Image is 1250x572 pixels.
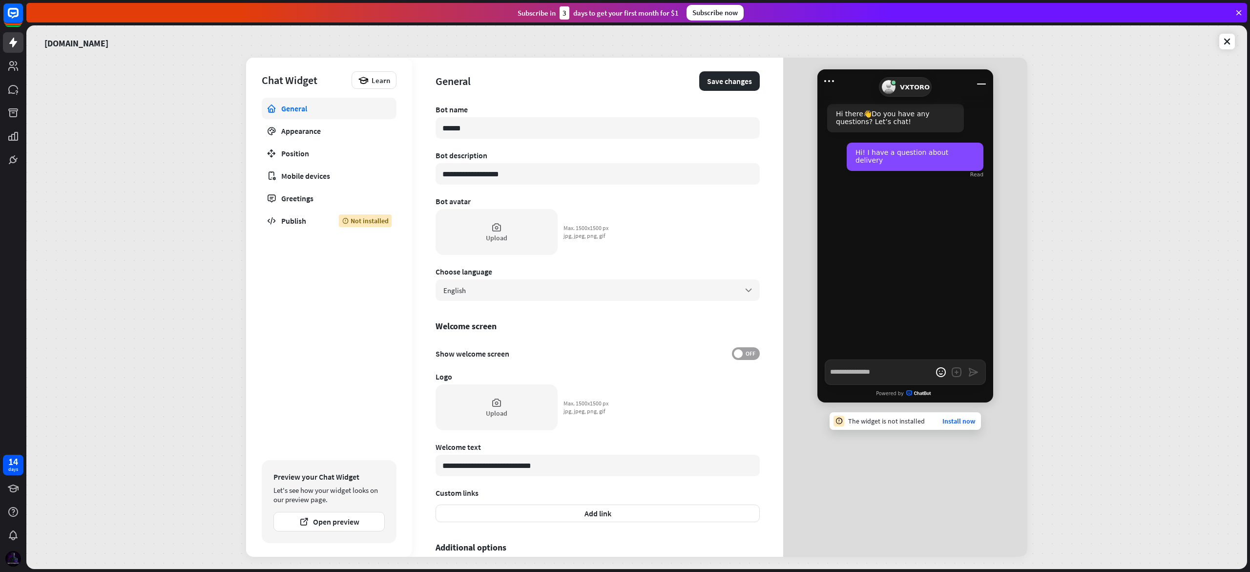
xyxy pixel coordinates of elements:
span: Learn [372,76,390,85]
span: English [443,286,466,295]
div: Read [970,171,983,178]
button: Open preview [273,512,385,531]
div: Max. 1500x1500 px jpg, jpeg, png, gif [563,224,612,240]
i: arrow_down [743,285,754,296]
div: Preview your Chat Widget [273,472,385,482]
a: Appearance [262,120,396,142]
div: Greetings [281,193,377,203]
span: OFF [743,350,758,358]
a: General [262,98,396,119]
div: Chat Widget [262,73,347,87]
span: VXTORO [900,84,930,91]
span: Powered by [876,391,904,396]
div: Publish [281,216,324,226]
span: ChatBot [906,390,935,397]
a: Publish Not installed [262,210,396,232]
div: Position [281,148,377,158]
div: Logo [436,372,760,381]
div: Bot avatar [436,196,760,206]
div: Mobile devices [281,171,377,181]
div: VXTORO [879,77,932,97]
div: Subscribe now [687,5,744,21]
div: Upload [486,233,507,242]
div: 14 [8,457,18,466]
div: Subscribe in days to get your first month for $1 [518,6,679,20]
div: Welcome text [436,442,760,452]
span: Hi! I have a question about delivery [855,148,948,164]
button: Open menu [821,73,837,89]
div: Welcome screen [436,320,760,332]
a: [DOMAIN_NAME] [44,31,108,52]
div: The widget is not installed [848,417,925,425]
div: Additional options [436,542,760,553]
div: days [8,466,18,473]
div: Not installed [339,214,392,227]
span: Hi there 👋 Do you have any questions? Let’s chat! [836,110,929,126]
button: Add link [436,505,760,522]
a: Install now [942,417,975,425]
button: open emoji picker [933,364,949,380]
a: Mobile devices [262,165,396,187]
div: Custom links [436,488,760,498]
button: Send a message [965,364,981,380]
a: Position [262,143,396,164]
button: Minimize window [974,73,989,89]
div: Let's see how your widget looks on our preview page. [273,486,385,504]
div: Appearance [281,126,377,136]
a: Powered byChatBot [817,386,993,401]
a: 14 days [3,455,23,475]
a: Greetings [262,188,396,209]
div: Show welcome screen [436,347,760,360]
button: Save changes [699,71,760,91]
div: Bot description [436,150,760,160]
div: Max. 1500x1500 px jpg, jpeg, png, gif [563,400,612,415]
button: Open LiveChat chat widget [8,4,37,33]
div: General [436,74,699,88]
textarea: Write a message… [825,360,986,385]
div: Bot name [436,105,760,114]
div: General [281,104,377,113]
div: Upload [486,409,507,418]
div: 3 [560,6,569,20]
div: Choose language [436,267,760,276]
button: Add an attachment [949,364,964,380]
